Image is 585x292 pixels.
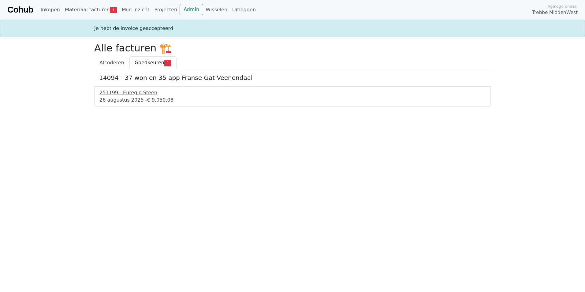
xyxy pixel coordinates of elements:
a: Mijn inzicht [119,4,152,16]
a: Uitloggen [230,4,258,16]
a: Inkopen [38,4,62,16]
h2: Alle facturen 🏗️ [94,42,491,54]
span: Afcoderen [99,60,124,66]
a: Materiaal facturen1 [62,4,119,16]
a: Goedkeuren1 [129,56,177,69]
div: 251199 - Euregio Steen [99,89,486,96]
a: 251199 - Euregio Steen26 augustus 2025 -€ 9.050,08 [99,89,486,104]
a: Wisselen [203,4,230,16]
span: Goedkeuren [135,60,164,66]
h5: 14094 - 37 won en 35 app Franse Gat Veenendaal [99,74,486,81]
div: Je hebt de invoice geaccepteerd [91,25,494,32]
span: 1 [164,60,171,66]
a: Afcoderen [94,56,129,69]
span: 1 [110,7,117,13]
a: Cohub [7,2,33,17]
div: 26 augustus 2025 - [99,96,486,104]
a: Admin [180,4,203,15]
span: Trebbe MiddenWest [532,9,578,16]
span: € 9.050,08 [147,97,173,103]
span: Ingelogd onder: [546,3,578,9]
a: Projecten [152,4,180,16]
